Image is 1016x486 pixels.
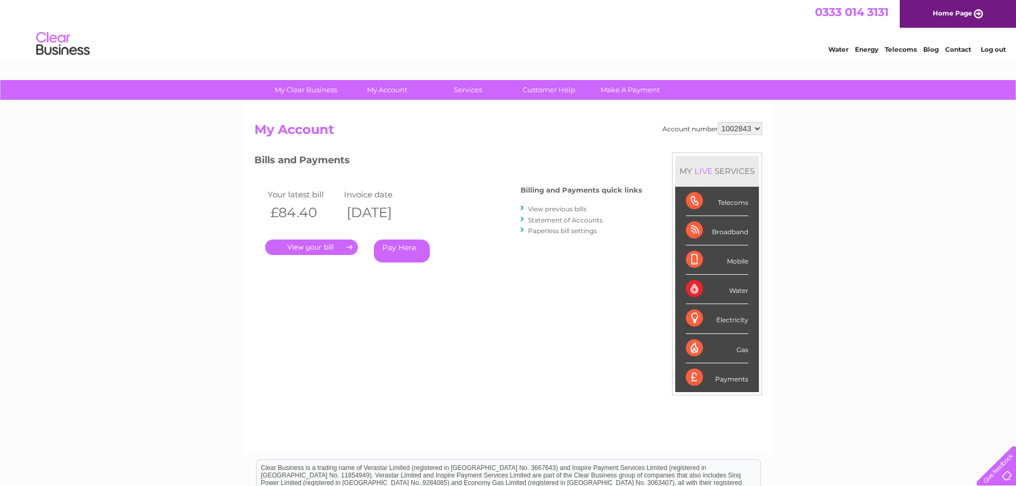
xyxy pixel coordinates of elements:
[686,304,748,333] div: Electricity
[686,334,748,363] div: Gas
[528,227,597,235] a: Paperless bill settings
[686,363,748,392] div: Payments
[885,45,917,53] a: Telecoms
[528,216,603,224] a: Statement of Accounts
[265,240,358,255] a: .
[262,80,350,100] a: My Clear Business
[36,28,90,60] img: logo.png
[686,187,748,216] div: Telecoms
[981,45,1006,53] a: Log out
[692,166,715,176] div: LIVE
[265,187,342,202] td: Your latest bill
[923,45,939,53] a: Blog
[662,122,762,135] div: Account number
[254,153,642,171] h3: Bills and Payments
[586,80,674,100] a: Make A Payment
[686,275,748,304] div: Water
[945,45,971,53] a: Contact
[341,187,418,202] td: Invoice date
[686,216,748,245] div: Broadband
[257,6,761,52] div: Clear Business is a trading name of Verastar Limited (registered in [GEOGRAPHIC_DATA] No. 3667643...
[341,202,418,224] th: [DATE]
[675,156,759,186] div: MY SERVICES
[855,45,878,53] a: Energy
[528,205,587,213] a: View previous bills
[374,240,430,262] a: Pay Here
[424,80,512,100] a: Services
[828,45,849,53] a: Water
[254,122,762,142] h2: My Account
[343,80,431,100] a: My Account
[815,5,889,19] a: 0333 014 3131
[686,245,748,275] div: Mobile
[521,186,642,194] h4: Billing and Payments quick links
[265,202,342,224] th: £84.40
[505,80,593,100] a: Customer Help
